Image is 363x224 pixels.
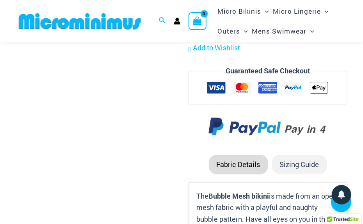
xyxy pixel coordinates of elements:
b: Bubble Mesh bikini [208,191,269,201]
span: Menu Toggle [321,1,329,21]
li: Sizing Guide [272,155,327,174]
a: Mens SwimwearMenu ToggleMenu Toggle [250,21,316,41]
span: Menu Toggle [240,21,248,41]
span: Micro Bikinis [217,1,261,21]
span: Mens Swimwear [252,21,306,41]
a: Micro BikinisMenu ToggleMenu Toggle [215,1,271,21]
a: View Shopping Cart, empty [189,12,206,30]
span: Menu Toggle [261,1,269,21]
a: Account icon link [174,18,181,25]
a: Micro LingerieMenu ToggleMenu Toggle [271,1,331,21]
span: Micro Lingerie [273,1,321,21]
legend: Guaranteed Safe Checkout [222,65,313,77]
span: Outers [217,21,240,41]
a: OutersMenu ToggleMenu Toggle [215,21,250,41]
a: Add to Wishlist [188,42,240,54]
li: Fabric Details [209,155,268,174]
span: Add to Wishlist [193,43,240,52]
a: Search icon link [159,16,166,26]
img: MM SHOP LOGO FLAT [16,12,144,30]
span: Menu Toggle [306,21,314,41]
